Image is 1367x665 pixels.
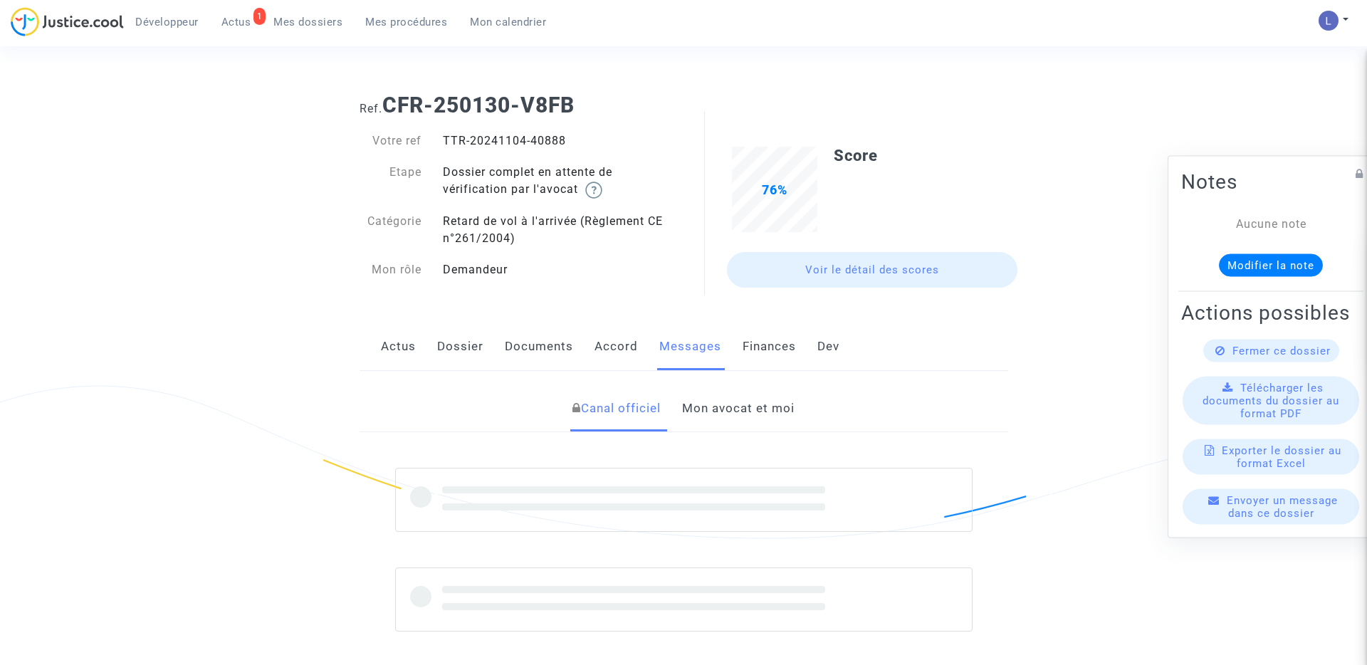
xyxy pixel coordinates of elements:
[437,323,483,370] a: Dossier
[349,261,433,278] div: Mon rôle
[1227,494,1338,520] span: Envoyer un message dans ce dossier
[11,7,124,36] img: jc-logo.svg
[381,323,416,370] a: Actus
[135,16,199,28] span: Développeur
[349,132,433,150] div: Votre ref
[834,147,878,164] b: Score
[727,252,1017,288] a: Voir le détail des scores
[743,323,796,370] a: Finances
[1181,300,1361,325] h2: Actions possibles
[1232,345,1331,357] span: Fermer ce dossier
[365,16,447,28] span: Mes procédures
[349,164,433,199] div: Etape
[253,8,266,25] div: 1
[762,182,787,197] span: 76%
[459,11,557,33] a: Mon calendrier
[221,16,251,28] span: Actus
[659,323,721,370] a: Messages
[1219,254,1323,277] button: Modifier la note
[1203,382,1339,420] span: Télécharger les documents du dossier au format PDF
[682,385,795,432] a: Mon avocat et moi
[360,102,382,115] span: Ref.
[470,16,546,28] span: Mon calendrier
[262,11,354,33] a: Mes dossiers
[210,11,263,33] a: 1Actus
[1222,444,1341,470] span: Exporter le dossier au format Excel
[432,213,683,247] div: Retard de vol à l'arrivée (Règlement CE n°261/2004)
[382,93,575,117] b: CFR-250130-V8FB
[124,11,210,33] a: Développeur
[432,261,683,278] div: Demandeur
[1181,169,1361,194] h2: Notes
[354,11,459,33] a: Mes procédures
[1203,216,1339,233] div: Aucune note
[572,385,661,432] a: Canal officiel
[505,323,573,370] a: Documents
[349,213,433,247] div: Catégorie
[1319,11,1339,31] img: AATXAJzI13CaqkJmx-MOQUbNyDE09GJ9dorwRvFSQZdH=s96-c
[432,132,683,150] div: TTR-20241104-40888
[585,182,602,199] img: help.svg
[432,164,683,199] div: Dossier complet en attente de vérification par l'avocat
[273,16,342,28] span: Mes dossiers
[595,323,638,370] a: Accord
[817,323,839,370] a: Dev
